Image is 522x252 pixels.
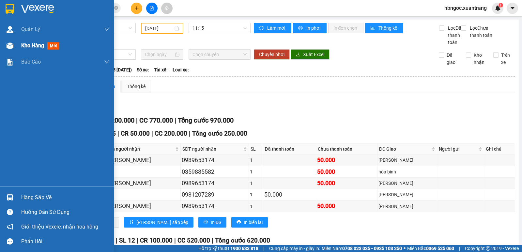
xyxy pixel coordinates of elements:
[293,23,327,33] button: printerIn phơi
[182,167,248,176] div: 0359885582
[7,194,13,201] img: warehouse-icon
[212,237,213,244] span: |
[459,245,460,252] span: |
[136,219,188,226] span: [PERSON_NAME] sắp xếp
[136,116,138,124] span: |
[7,26,13,33] img: warehouse-icon
[154,66,168,73] span: Tài xế:
[259,26,265,31] span: sync
[317,156,376,165] div: 50.000
[175,116,176,124] span: |
[499,3,503,7] sup: 1
[198,217,226,228] button: printerIn DS
[250,156,262,164] div: 1
[174,237,176,244] span: |
[137,237,138,244] span: |
[21,58,41,66] span: Báo cáo
[114,5,118,11] span: close-circle
[254,49,290,60] button: Chuyển phơi
[7,224,13,230] span: notification
[182,201,248,211] div: 0989653174
[131,3,142,14] button: plus
[204,220,208,225] span: printer
[426,246,454,251] strong: 0369 525 060
[507,3,518,14] button: caret-down
[322,245,402,252] span: Miền Nam
[378,180,436,187] div: [PERSON_NAME]
[181,178,249,189] td: 0989653174
[192,23,246,33] span: 11:15
[198,245,258,252] span: Hỗ trợ kỹ thuật:
[316,144,377,155] th: Chưa thanh toán
[298,26,304,31] span: printer
[189,130,191,137] span: |
[7,209,13,215] span: question-circle
[173,66,189,73] span: Loại xe:
[21,193,109,202] div: Hàng sắp về
[306,24,321,32] span: In phơi
[139,116,173,124] span: CC 770.000
[317,201,376,211] div: 50.000
[47,42,59,50] span: mới
[116,237,117,244] span: |
[182,179,248,188] div: 0989653174
[244,219,263,226] span: In biên lai
[444,52,461,66] span: Đã giao
[250,180,262,187] div: 1
[370,26,376,31] span: bar-chart
[192,50,246,59] span: Chọn chuyến
[121,130,150,137] span: CR 50.000
[124,217,193,228] button: sort-ascending[PERSON_NAME] sắp xếp
[107,145,174,153] span: Tên người nhận
[105,178,181,189] td: tùng vân hồ
[269,245,320,252] span: Cung cấp máy in - giấy in:
[215,237,270,244] span: Tổng cước 620.000
[182,190,248,199] div: 0981207289
[471,52,488,66] span: Kho nhận
[117,130,119,137] span: |
[106,201,179,211] div: [PERSON_NAME]
[181,200,249,212] td: 0989653174
[134,6,139,10] span: plus
[231,217,268,228] button: printerIn biên lai
[104,27,109,32] span: down
[263,245,264,252] span: |
[439,145,477,153] span: Người gửi
[7,42,13,49] img: warehouse-icon
[342,246,402,251] strong: 0708 023 035 - 0935 103 250
[264,190,315,199] div: 50.000
[486,246,490,251] span: copyright
[21,42,44,49] span: Kho hàng
[21,25,40,33] span: Quản Lý
[378,191,436,198] div: [PERSON_NAME]
[21,207,109,217] div: Hướng dẫn sử dụng
[21,237,109,246] div: Phản hồi
[181,166,249,178] td: 0359885582
[145,25,174,32] input: 12/09/2025
[510,5,515,11] span: caret-down
[21,223,98,231] span: Giới thiệu Vexere, nhận hoa hồng
[303,51,324,58] span: Xuất Excel
[164,6,169,10] span: aim
[378,156,436,164] div: [PERSON_NAME]
[104,59,109,65] span: down
[137,66,149,73] span: Số xe:
[181,155,249,166] td: 0989653174
[106,179,179,188] div: [PERSON_NAME]
[101,116,134,124] span: CR 200.000
[106,156,179,165] div: [PERSON_NAME]
[250,203,262,210] div: 1
[378,24,398,32] span: Thống kê
[146,3,158,14] button: file-add
[178,116,234,124] span: Tổng cước 970.000
[254,23,291,33] button: syncLàm mới
[145,51,174,58] input: Chọn ngày
[250,191,262,198] div: 1
[230,246,258,251] strong: 1900 633 818
[445,24,462,46] span: Lọc Đã thanh toán
[7,59,13,66] img: solution-icon
[499,52,515,66] span: Trên xe
[484,144,515,155] th: Ghi chú
[365,23,403,33] button: bar-chartThống kê
[378,168,436,175] div: hòa bình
